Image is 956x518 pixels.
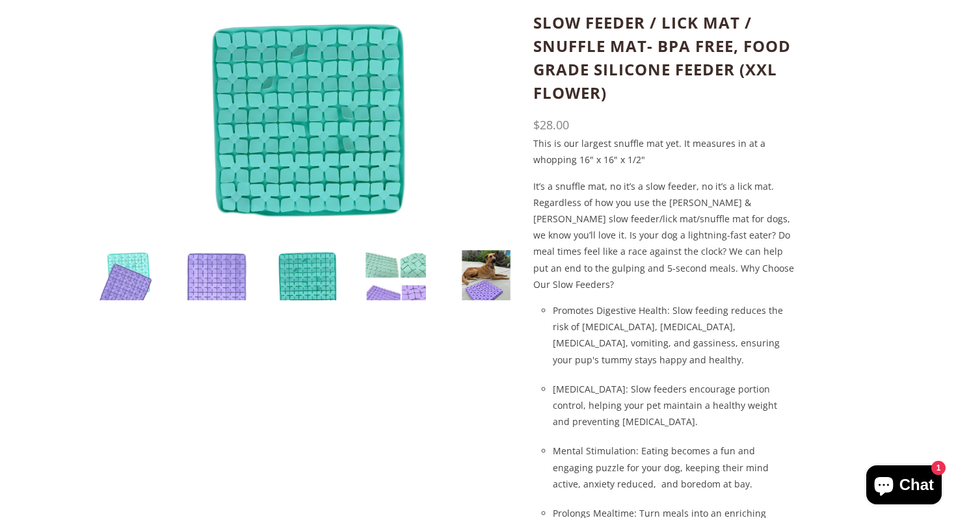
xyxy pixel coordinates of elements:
[94,248,163,317] img: 3_92c5e56e-f036-4b7d-906b-9603eacce168_300x.png
[533,117,569,133] span: $28.00
[533,11,796,105] h1: Slow Feeder / Lick Mat / Snuffle Mat- BPA Free, Food Grade Silicone Feeder (XXL flower)
[273,248,341,317] img: 2_ec23a8d7-956d-4a3b-848b-d1688408dd4a_300x.png
[94,11,520,239] a: Slow Feeder / Lick Mat / Snuffle Mat- BPA Free, Food Grade Silicone Feeder (XXL flower)
[533,178,796,292] p: It’s a snuffle mat, no it’s a slow feeder, no it’s a lick mat. Regardless of how you use the [PER...
[533,135,796,168] p: This is our largest snuffle mat yet. It measures in at a whopping 16" x 16" x 1/2"
[862,465,946,508] inbox-online-store-chat: Shopify online store chat
[184,248,252,317] img: 1_e75793c1-6001-48f4-89e5-a9dc1c132343_300x.png
[553,443,796,492] li: Mental Stimulation: Eating becomes a fun and engaging puzzle for your dog, keeping their mind act...
[553,302,796,368] li: Promotes Digestive Health: Slow feeding reduces the risk of [MEDICAL_DATA], [MEDICAL_DATA], [MEDI...
[194,11,421,239] img: Slow Feeder / Lick Mat / Snuffle Mat- BPA Free, Food Grade Silicone Feeder (XXL flower)
[452,248,520,317] img: 5_b08ffd2a-8d4d-4710-8071-2f448bf0f7a3_300x.png
[553,381,796,430] li: [MEDICAL_DATA]: Slow feeders encourage portion control, helping your pet maintain a healthy weigh...
[363,248,431,317] img: 4_746dc37d-6160-4307-931e-4e853e4a021c_300x.png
